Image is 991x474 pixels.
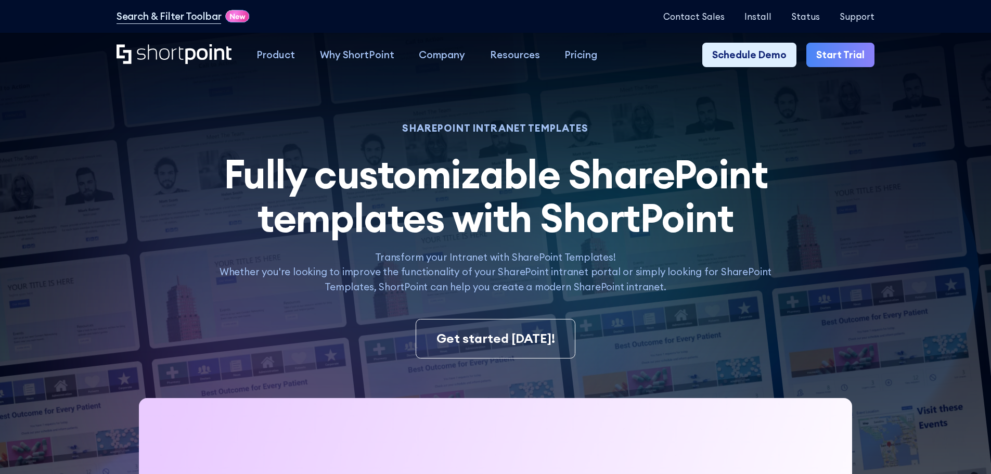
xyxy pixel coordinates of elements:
[436,329,555,348] div: Get started [DATE]!
[256,47,295,62] div: Product
[419,47,465,62] div: Company
[406,43,478,68] a: Company
[840,11,874,21] a: Support
[744,11,771,21] a: Install
[320,47,394,62] div: Why ShortPoint
[117,44,231,66] a: Home
[416,319,575,358] a: Get started [DATE]!
[564,47,597,62] div: Pricing
[117,9,222,24] a: Search & Filter Toolbar
[205,250,785,294] p: Transform your Intranet with SharePoint Templates! Whether you're looking to improve the function...
[791,11,820,21] a: Status
[490,47,540,62] div: Resources
[702,43,796,68] a: Schedule Demo
[307,43,407,68] a: Why ShortPoint
[663,11,725,21] a: Contact Sales
[478,43,552,68] a: Resources
[806,43,874,68] a: Start Trial
[224,149,768,242] span: Fully customizable SharePoint templates with ShortPoint
[552,43,610,68] a: Pricing
[244,43,307,68] a: Product
[205,124,785,133] h1: SHAREPOINT INTRANET TEMPLATES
